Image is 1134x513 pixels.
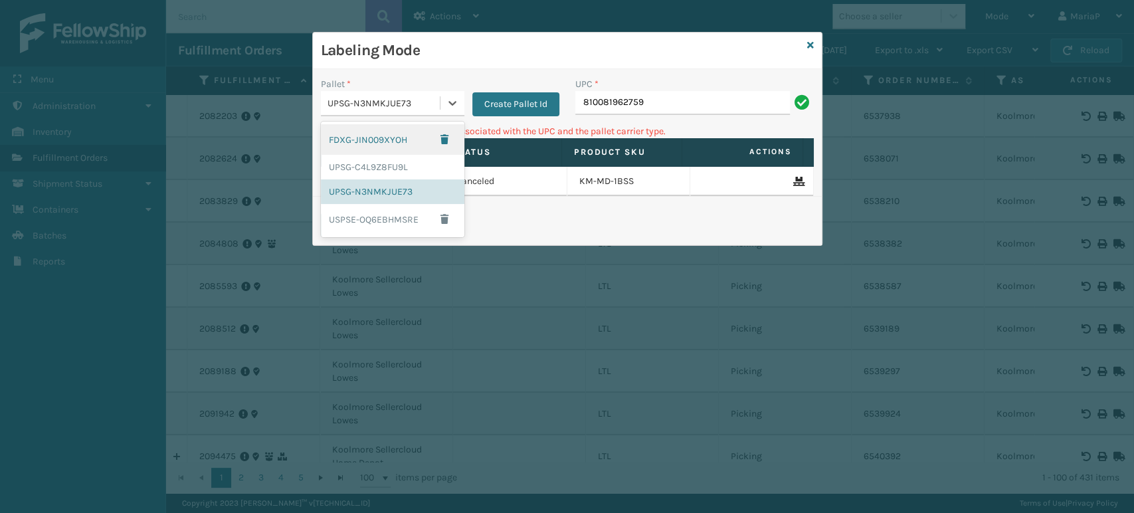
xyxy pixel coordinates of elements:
[453,146,549,158] label: Status
[321,77,351,91] label: Pallet
[444,167,567,196] td: Canceled
[574,146,670,158] label: Product SKU
[575,77,599,91] label: UPC
[321,204,464,235] div: USPSE-OQ6EBHMSRE
[321,124,814,138] p: Can't find any fulfillment orders associated with the UPC and the pallet carrier type.
[321,155,464,179] div: UPSG-C4L9Z8FU9L
[472,92,559,116] button: Create Pallet Id
[321,41,802,60] h3: Labeling Mode
[321,179,464,204] div: UPSG-N3NMKJUE73
[686,141,800,163] span: Actions
[793,177,801,186] i: Remove From Pallet
[567,167,691,196] td: KM-MD-1BSS
[321,124,464,155] div: FDXG-JIN009XYOH
[328,96,441,110] div: UPSG-N3NMKJUE73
